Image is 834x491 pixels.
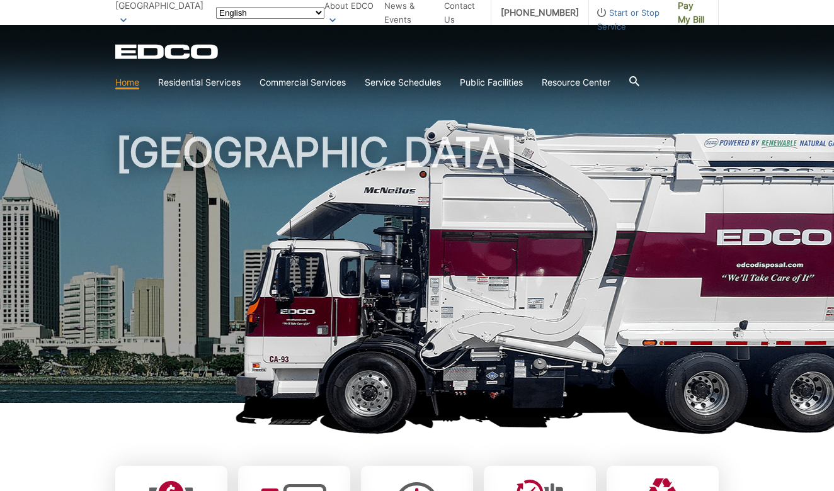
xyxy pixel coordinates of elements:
a: Resource Center [542,76,610,89]
a: Home [115,76,139,89]
h1: [GEOGRAPHIC_DATA] [115,132,719,409]
a: Residential Services [158,76,241,89]
a: Commercial Services [260,76,346,89]
select: Select a language [216,7,324,19]
a: Public Facilities [460,76,523,89]
a: Service Schedules [365,76,441,89]
a: EDCD logo. Return to the homepage. [115,44,220,59]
